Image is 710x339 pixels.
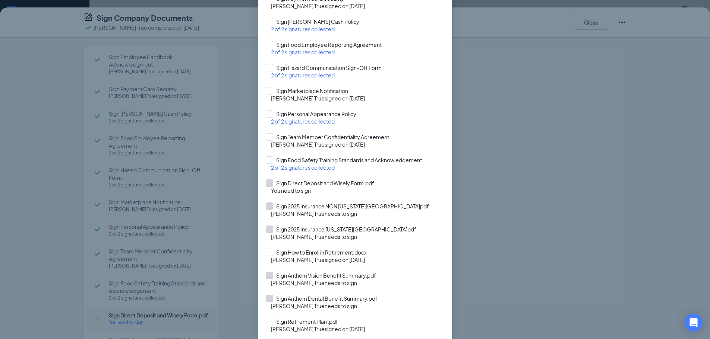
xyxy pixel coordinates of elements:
[271,164,335,171] span: 2 of 2 signatures collected
[271,233,445,240] div: [PERSON_NAME] True needs to sign
[271,49,335,55] span: 2 of 2 signatures collected
[271,141,445,148] div: [PERSON_NAME] True signed on [DATE]
[271,72,335,79] span: 2 of 2 signatures collected
[271,210,445,217] div: [PERSON_NAME] True needs to sign
[271,325,445,333] div: [PERSON_NAME] True signed on [DATE]
[271,256,445,263] div: [PERSON_NAME] True signed on [DATE]
[271,279,445,287] div: [PERSON_NAME] True needs to sign
[271,2,445,10] div: [PERSON_NAME] True signed on [DATE]
[271,95,445,102] div: [PERSON_NAME] True signed on [DATE]
[271,187,445,194] div: You need to sign
[685,314,703,332] div: Open Intercom Messenger
[271,302,445,310] div: [PERSON_NAME] True needs to sign
[271,118,335,125] span: 2 of 2 signatures collected
[271,26,335,32] span: 2 of 2 signatures collected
